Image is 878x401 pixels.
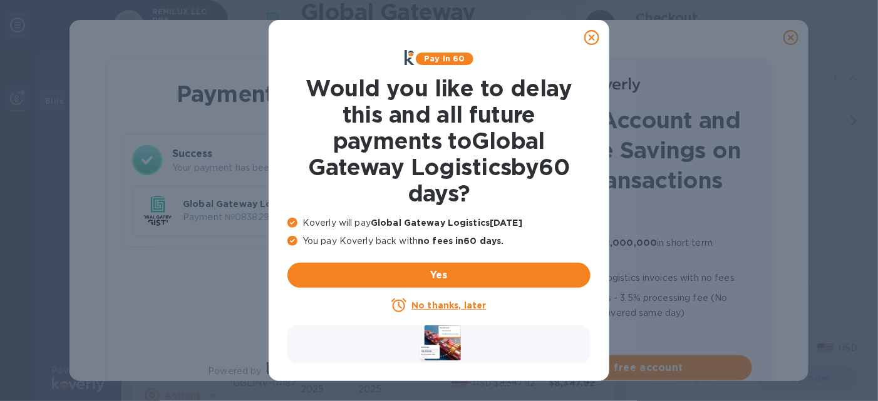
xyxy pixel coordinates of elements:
[418,236,504,246] b: no fees in 60 days .
[267,362,319,377] img: Logo
[495,290,752,320] p: for Credit cards - 3.5% processing fee (No transaction limit, funds delivered same day)
[172,161,395,175] p: Your payment has been completed.
[495,273,594,283] b: 60 more days to pay
[371,218,522,228] b: Global Gateway Logistics [DATE]
[495,270,752,285] p: all logistics invoices with no fees
[495,218,589,228] b: No transaction fees
[314,199,339,209] b: Total
[495,325,752,340] p: No transaction limit
[287,75,591,206] h1: Would you like to delay this and all future payments to Global Gateway Logistics by 60 days ?
[297,268,581,283] span: Yes
[183,211,309,224] p: Payment № 08382965
[287,216,591,230] p: Koverly will pay
[314,211,385,224] p: $6,044.00
[411,300,486,310] u: No thanks, later
[287,235,591,248] p: You pay Koverly back with
[588,78,641,93] img: Logo
[208,365,261,378] p: Powered by
[477,105,752,195] h1: Create an Account and Unlock Fee Savings on Future Transactions
[172,146,395,161] h3: Success
[495,235,752,265] p: Quick approval for up to in short term financing
[487,360,742,375] span: Create your free account
[287,263,591,288] button: Yes
[424,54,465,63] b: Pay in 60
[127,78,401,109] h1: Payment Result
[601,238,657,248] b: $1,000,000
[495,293,543,303] b: Lower fee
[477,355,752,380] button: Create your free account
[183,198,309,210] p: Global Gateway Logistics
